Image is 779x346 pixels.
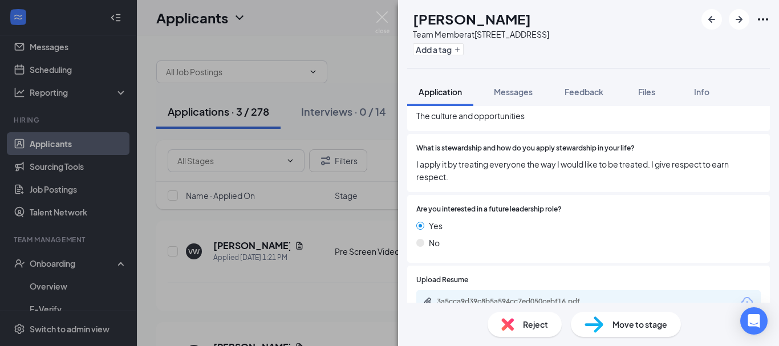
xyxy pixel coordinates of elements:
[612,318,667,331] span: Move to stage
[732,13,746,26] svg: ArrowRight
[740,295,754,309] svg: Download
[694,87,709,97] span: Info
[523,318,548,331] span: Reject
[437,297,597,306] div: 3a5cca9d39c8b5a594cc7ed050cebf16.pdf
[423,297,608,308] a: Paperclip3a5cca9d39c8b5a594cc7ed050cebf16.pdf
[429,219,443,232] span: Yes
[413,29,549,40] div: Team Member at [STREET_ADDRESS]
[416,204,562,215] span: Are you interested in a future leadership role?
[423,297,432,306] svg: Paperclip
[413,9,531,29] h1: [PERSON_NAME]
[416,158,761,183] span: I apply it by treating everyone the way I would like to be treated. I give respect to earn respect.
[416,275,468,286] span: Upload Resume
[416,109,761,122] span: The culture and opportunities
[701,9,722,30] button: ArrowLeftNew
[454,46,461,53] svg: Plus
[638,87,655,97] span: Files
[419,87,462,97] span: Application
[494,87,533,97] span: Messages
[756,13,770,26] svg: Ellipses
[413,43,464,55] button: PlusAdd a tag
[740,307,768,335] div: Open Intercom Messenger
[705,13,719,26] svg: ArrowLeftNew
[565,87,603,97] span: Feedback
[416,143,635,154] span: What is stewardship and how do you apply stewardship in your life?
[729,9,749,30] button: ArrowRight
[429,237,440,249] span: No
